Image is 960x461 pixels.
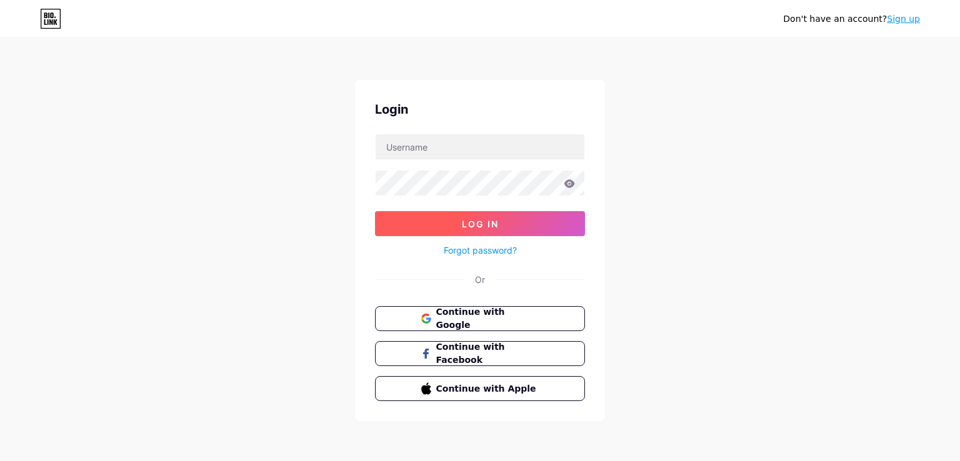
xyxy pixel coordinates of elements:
[783,12,920,26] div: Don't have an account?
[375,306,585,331] button: Continue with Google
[444,244,517,257] a: Forgot password?
[375,341,585,366] button: Continue with Facebook
[436,382,539,395] span: Continue with Apple
[887,14,920,24] a: Sign up
[462,219,499,229] span: Log In
[475,273,485,286] div: Or
[375,100,585,119] div: Login
[375,211,585,236] button: Log In
[436,340,539,367] span: Continue with Facebook
[375,376,585,401] button: Continue with Apple
[376,134,584,159] input: Username
[436,305,539,332] span: Continue with Google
